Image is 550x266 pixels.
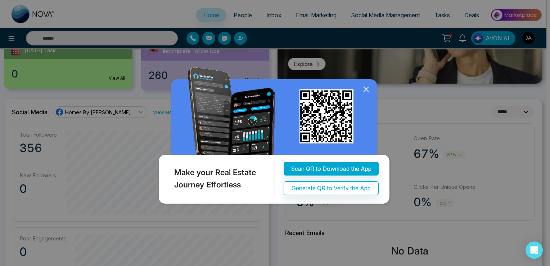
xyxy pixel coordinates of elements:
[526,241,543,259] div: Open Intercom Messenger
[284,162,379,176] button: Scan QR to Download the App
[284,182,379,195] button: Generate QR to Verify the App
[157,67,393,207] img: QRModal
[157,161,275,197] div: Make your Real Estate Journey Effortless
[299,89,353,143] img: qr_for_download_app.png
